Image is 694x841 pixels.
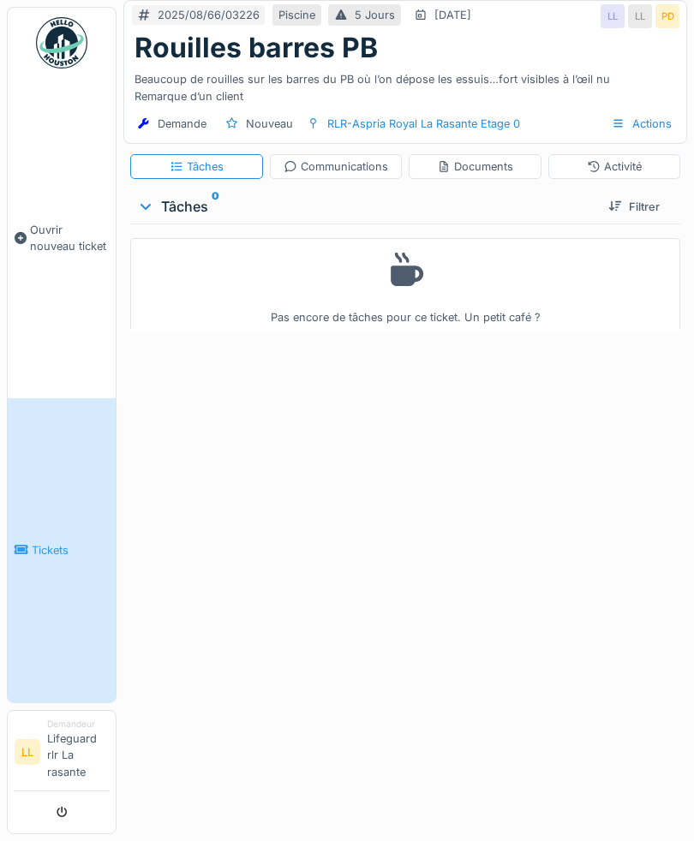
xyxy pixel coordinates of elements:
[212,196,219,217] sup: 0
[135,32,378,64] h1: Rouilles barres PB
[137,196,595,217] div: Tâches
[604,111,679,136] div: Actions
[327,116,520,132] div: RLR-Aspria Royal La Rasante Etage 0
[284,158,388,175] div: Communications
[601,195,667,218] div: Filtrer
[36,17,87,69] img: Badge_color-CXgf-gQk.svg
[355,7,395,23] div: 5 Jours
[587,158,642,175] div: Activité
[135,64,676,104] div: Beaucoup de rouilles sur les barres du PB où l’on dépose les essuis…fort visibles à l’œil nu Rema...
[434,7,471,23] div: [DATE]
[30,222,109,254] span: Ouvrir nouveau ticket
[32,542,109,558] span: Tickets
[158,7,260,23] div: 2025/08/66/03226
[15,718,109,791] a: LL DemandeurLifeguard rlr La rasante
[655,4,679,28] div: PD
[246,116,293,132] div: Nouveau
[8,78,116,398] a: Ouvrir nouveau ticket
[601,4,625,28] div: LL
[8,398,116,702] a: Tickets
[278,7,315,23] div: Piscine
[141,246,669,325] div: Pas encore de tâches pour ce ticket. Un petit café ?
[158,116,206,132] div: Demande
[15,739,40,765] li: LL
[628,4,652,28] div: LL
[170,158,224,175] div: Tâches
[47,718,109,731] div: Demandeur
[47,718,109,787] li: Lifeguard rlr La rasante
[437,158,513,175] div: Documents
